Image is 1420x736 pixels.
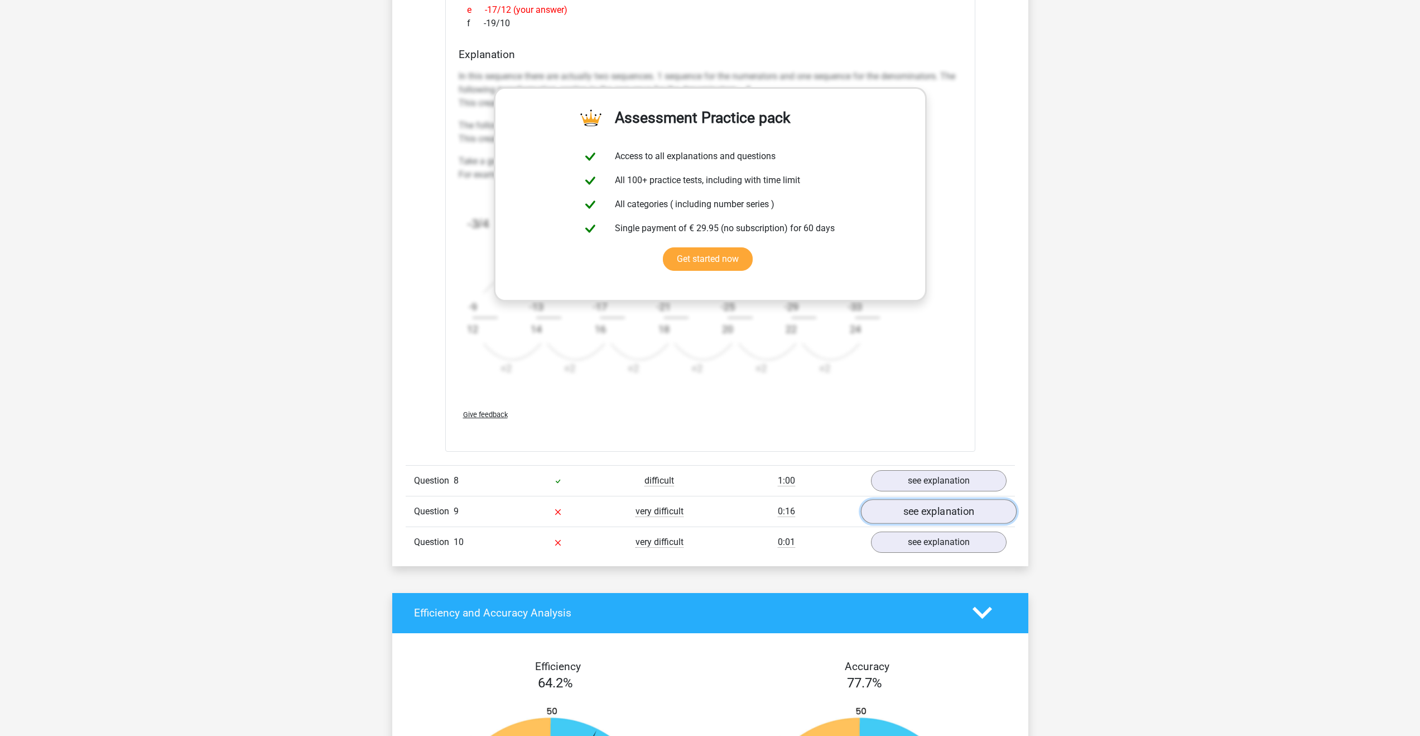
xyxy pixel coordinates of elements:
h4: Efficiency [414,660,702,673]
span: 0:01 [778,537,795,548]
span: difficult [644,475,674,486]
text: -25 [720,301,734,313]
text: 24 [849,323,860,335]
text: +2 [755,362,767,374]
span: 77.7% [847,675,882,691]
text: 14 [531,323,542,335]
span: 9 [454,506,459,517]
span: e [467,3,485,17]
p: In this sequence there are actually two sequences. 1 sequence for the numerators and one sequence... [459,70,962,110]
a: Get started now [663,247,753,271]
span: 64.2% [538,675,573,691]
text: -17 [593,301,607,313]
h4: Explanation [459,48,962,61]
text: +2 [691,362,702,374]
span: 1:00 [778,475,795,486]
h4: Accuracy [723,660,1011,673]
text: -33 [848,301,862,313]
text: 22 [786,323,797,335]
text: +2 [500,362,512,374]
text: 20 [722,323,733,335]
span: 10 [454,537,464,547]
p: Take a good look at how to rewrite the fractions in the series to recognize the pattern. For exam... [459,155,962,181]
span: Question [414,474,454,488]
span: very difficult [636,506,683,517]
p: The following transformation applies to the sequence for the numerators: +2 This creates the foll... [459,119,962,146]
text: -9 [468,301,476,313]
a: see explanation [860,499,1016,524]
text: 12 [467,323,478,335]
text: -29 [784,301,798,313]
text: +2 [819,362,830,374]
span: Question [414,505,454,518]
text: 16 [594,323,605,335]
text: +2 [564,362,575,374]
a: see explanation [871,470,1007,491]
h4: Efficiency and Accuracy Analysis [414,606,956,619]
span: f [467,17,484,30]
tspan: -3/4 [467,216,489,230]
text: +2 [628,362,639,374]
text: -13 [529,301,543,313]
span: very difficult [636,537,683,548]
text: 18 [658,323,669,335]
span: Question [414,536,454,549]
div: -19/10 [459,17,962,30]
text: -21 [657,301,671,313]
a: see explanation [871,532,1007,553]
span: Give feedback [463,410,508,419]
div: -17/12 (your answer) [459,3,962,17]
span: 0:16 [778,506,795,517]
span: 8 [454,475,459,486]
